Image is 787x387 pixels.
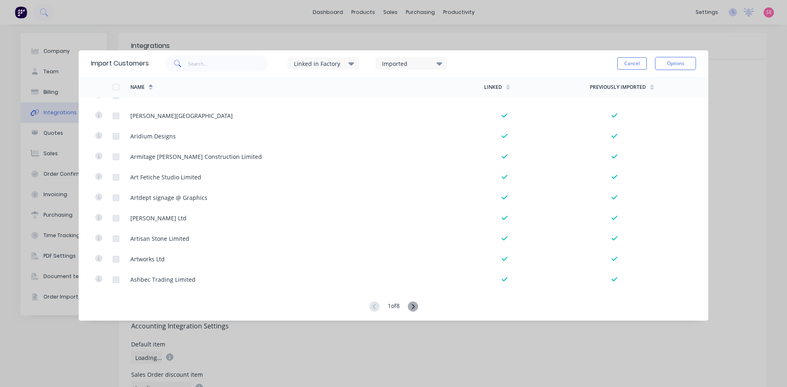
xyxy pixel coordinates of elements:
input: Search... [188,55,268,72]
div: Ashbec Trading Limited [130,275,196,284]
div: Artdept signage @ Graphics [130,193,207,202]
div: [PERSON_NAME][GEOGRAPHIC_DATA] [130,111,233,120]
button: Options [655,57,696,70]
div: Imported [382,59,434,68]
img: Factory [15,6,27,18]
div: Import Customers [91,59,149,68]
div: Previously Imported [590,84,646,91]
div: Artworks Ltd [130,255,165,263]
div: [PERSON_NAME] Ltd [130,214,187,222]
div: Linked in Factory [294,59,346,68]
div: 1 of 8 [388,301,400,312]
div: Aridium Designs [130,132,176,140]
div: Art Fetiche Studio Limited [130,173,201,181]
div: Artisan Stone Limited [130,234,189,243]
div: Linked [484,84,502,91]
div: Name [130,84,145,91]
div: Armitage [PERSON_NAME] Construction Limited [130,152,262,161]
button: Cancel [617,57,647,70]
